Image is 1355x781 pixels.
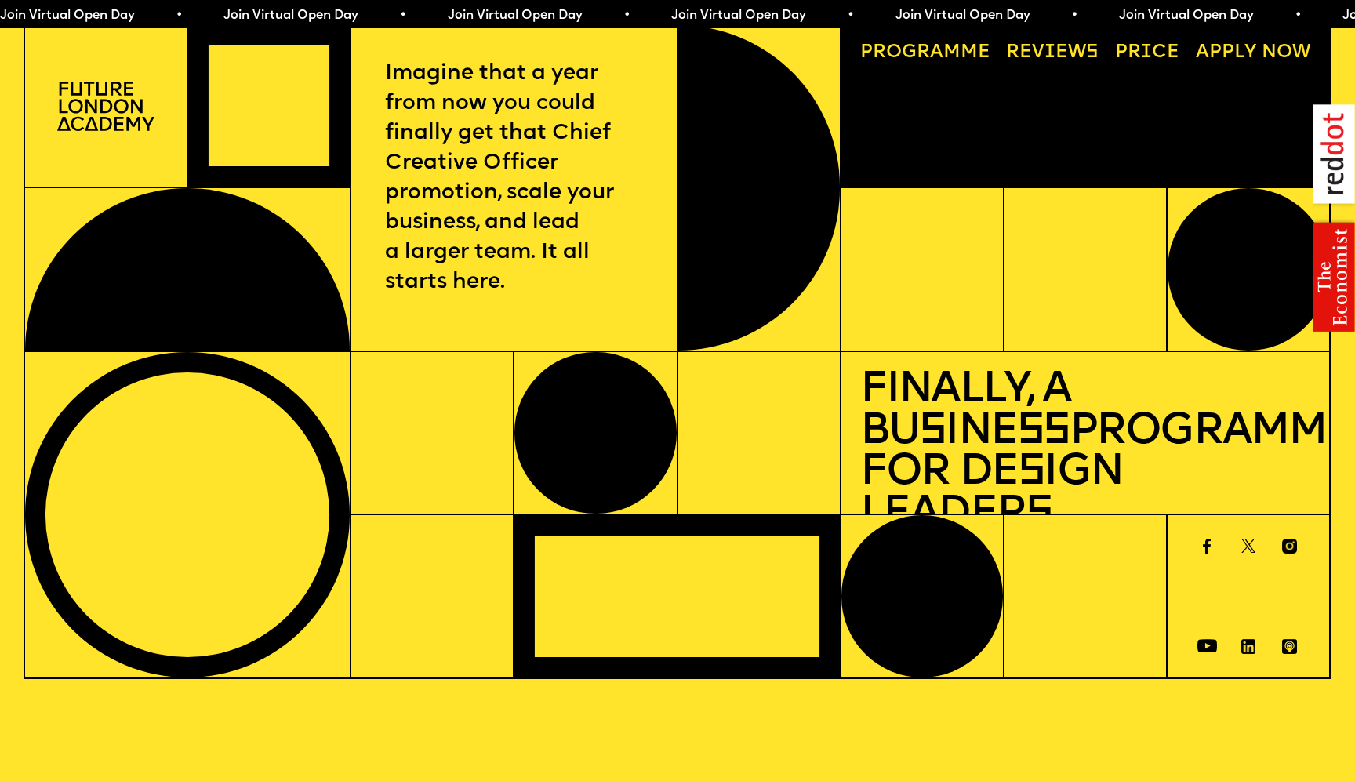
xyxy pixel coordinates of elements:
[860,371,1310,536] h1: Finally, a Bu ine Programme for De ign Leader
[997,35,1108,72] a: Reviews
[1284,9,1291,22] span: •
[919,411,945,454] span: s
[165,9,173,22] span: •
[1018,452,1044,495] span: s
[930,43,943,62] span: a
[851,35,1000,72] a: Programme
[1186,35,1320,72] a: Apply now
[1106,35,1189,72] a: Price
[1026,493,1052,536] span: s
[1196,43,1209,62] span: A
[1060,9,1067,22] span: •
[613,9,620,22] span: •
[837,9,844,22] span: •
[385,59,642,297] p: Imagine that a year from now you could finally get that Chief Creative Officer promotion, scale y...
[1017,411,1069,454] span: ss
[389,9,396,22] span: •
